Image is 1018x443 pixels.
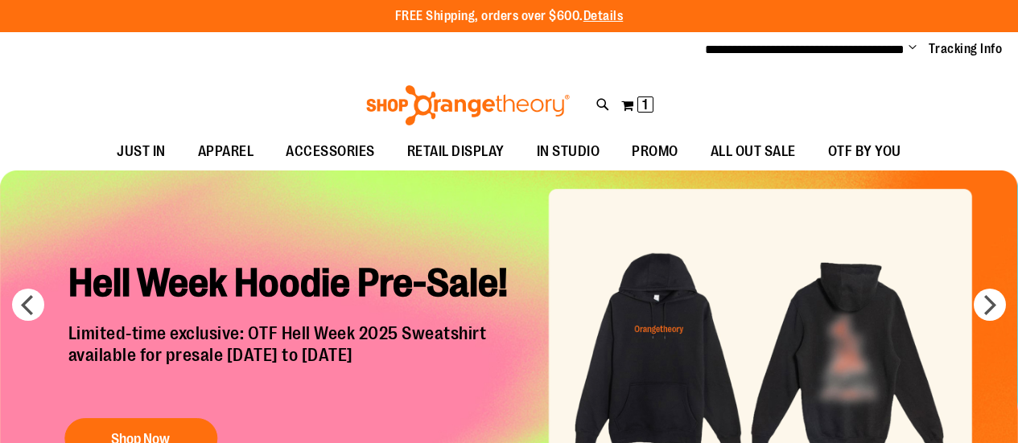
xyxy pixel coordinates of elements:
[407,133,505,170] span: RETAIL DISPLAY
[117,133,166,170] span: JUST IN
[364,85,572,125] img: Shop Orangetheory
[909,41,917,57] button: Account menu
[929,40,1003,58] a: Tracking Info
[632,133,678,170] span: PROMO
[583,9,624,23] a: Details
[56,324,536,403] p: Limited-time exclusive: OTF Hell Week 2025 Sweatshirt available for presale [DATE] to [DATE]
[395,7,624,26] p: FREE Shipping, orders over $600.
[198,133,254,170] span: APPAREL
[56,248,536,324] h2: Hell Week Hoodie Pre-Sale!
[828,133,901,170] span: OTF BY YOU
[642,96,648,113] span: 1
[12,289,44,321] button: prev
[711,133,796,170] span: ALL OUT SALE
[537,133,600,170] span: IN STUDIO
[974,289,1006,321] button: next
[286,133,375,170] span: ACCESSORIES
